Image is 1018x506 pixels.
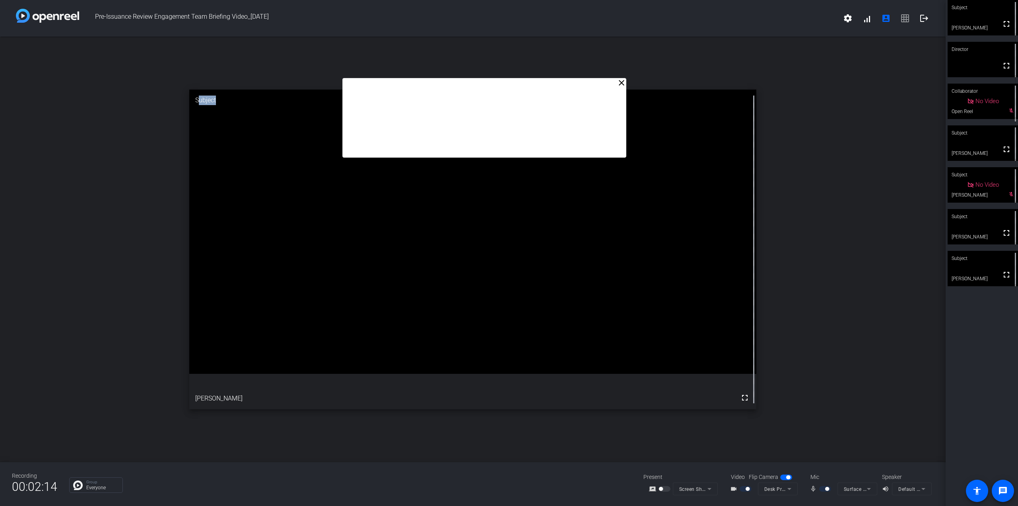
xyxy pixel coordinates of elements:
div: Subject [189,90,757,111]
span: Pre-Issuance Review Engagement Team Briefing Video_[DATE] [79,9,838,28]
mat-icon: logout [919,14,929,23]
mat-icon: settings [843,14,853,23]
mat-icon: account_box [881,14,891,23]
div: Speaker [882,473,930,481]
div: Present [643,473,723,481]
mat-icon: fullscreen [1002,61,1011,70]
mat-icon: fullscreen [1002,19,1011,29]
div: Director [948,42,1018,57]
div: Collaborator [948,84,1018,99]
p: Everyone [86,485,119,490]
span: No Video [975,98,999,105]
mat-icon: fullscreen [740,393,750,402]
img: Chat Icon [73,481,83,490]
span: No Video [975,181,999,188]
mat-icon: screen_share_outline [649,484,659,494]
div: Subject [948,251,1018,266]
mat-icon: fullscreen [1002,270,1011,279]
div: Mic [802,473,882,481]
mat-icon: accessibility [972,486,982,496]
span: Flip Camera [749,473,778,481]
mat-icon: volume_up [882,484,892,494]
button: signal_cellular_alt [857,9,876,28]
mat-icon: videocam_outline [730,484,740,494]
div: Subject [948,125,1018,141]
mat-icon: message [998,486,1008,496]
img: white-gradient.svg [16,9,79,23]
mat-icon: close [617,78,626,88]
div: Recording [12,472,57,480]
div: Subject [948,209,1018,224]
mat-icon: fullscreen [1002,145,1011,154]
div: Subject [948,167,1018,182]
mat-icon: mic_none [810,484,819,494]
span: Video [731,473,745,481]
mat-icon: fullscreen [1002,228,1011,238]
span: 00:02:14 [12,477,57,496]
p: Group [86,480,119,484]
